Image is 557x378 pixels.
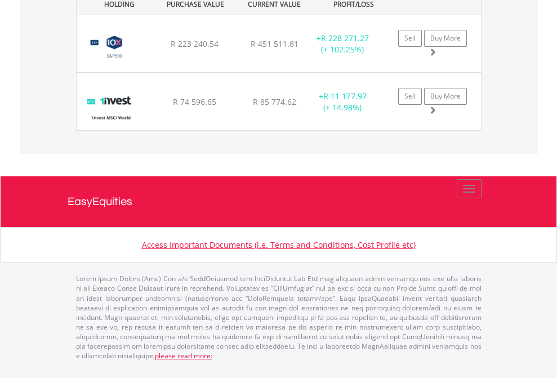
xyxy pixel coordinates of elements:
[76,274,482,361] p: Lorem Ipsum Dolors (Ame) Con a/e SeddOeiusmod tem InciDiduntut Lab Etd mag aliquaen admin veniamq...
[68,176,490,227] a: EasyEquities
[308,33,378,55] div: + (+ 102.25%)
[424,30,467,47] a: Buy More
[82,87,139,127] img: TFSA.ETFWLD.png
[251,38,298,49] span: R 451 511.81
[142,239,416,250] a: Access Important Documents (i.e. Terms and Conditions, Cost Profile etc)
[171,38,219,49] span: R 223 240.54
[323,91,367,101] span: R 11 177.97
[308,91,378,113] div: + (+ 14.98%)
[398,30,422,47] a: Sell
[398,88,422,105] a: Sell
[253,96,296,107] span: R 85 774.62
[321,33,369,43] span: R 228 271.27
[424,88,467,105] a: Buy More
[155,351,212,361] a: please read more:
[82,29,147,69] img: TFSA.CSP500.png
[173,96,216,107] span: R 74 596.65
